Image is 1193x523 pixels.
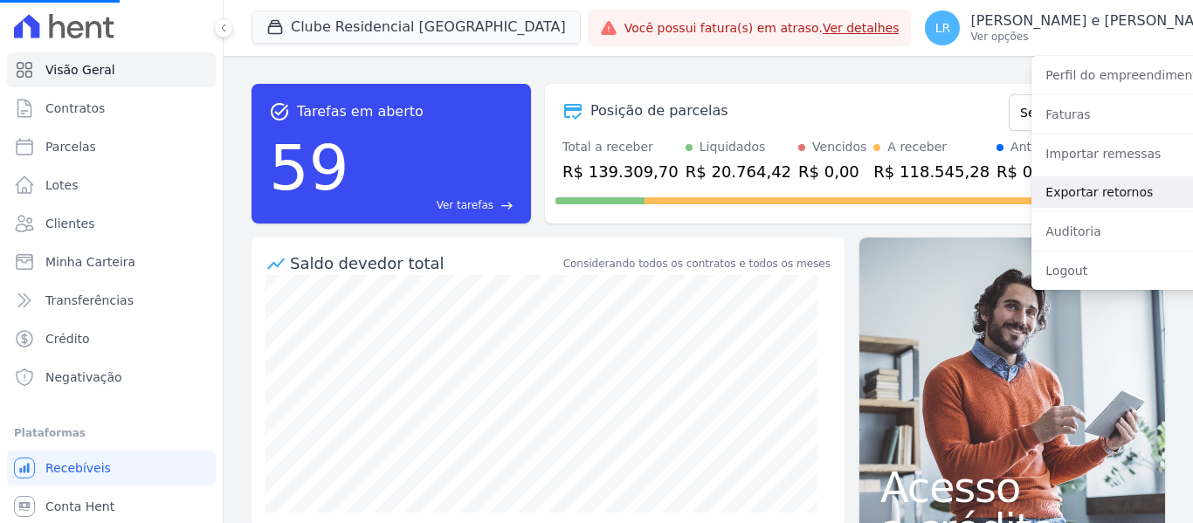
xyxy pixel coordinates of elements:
[7,244,216,279] a: Minha Carteira
[7,91,216,126] a: Contratos
[7,129,216,164] a: Parcelas
[996,160,1079,183] div: R$ 0,00
[700,138,766,156] div: Liquidados
[887,138,947,156] div: A receber
[45,498,114,515] span: Conta Hent
[45,459,111,477] span: Recebíveis
[562,138,679,156] div: Total a receber
[45,368,122,386] span: Negativação
[45,100,105,117] span: Contratos
[297,101,424,122] span: Tarefas em aberto
[45,330,90,348] span: Crédito
[290,251,560,275] div: Saldo devedor total
[1010,138,1079,156] div: Antecipado
[686,160,791,183] div: R$ 20.764,42
[45,61,115,79] span: Visão Geral
[563,256,831,272] div: Considerando todos os contratos e todos os meses
[7,360,216,395] a: Negativação
[798,160,866,183] div: R$ 0,00
[624,19,900,38] span: Você possui fatura(s) em atraso.
[823,21,900,35] a: Ver detalhes
[14,423,209,444] div: Plataformas
[7,168,216,203] a: Lotes
[269,122,349,213] div: 59
[45,215,94,232] span: Clientes
[7,206,216,241] a: Clientes
[252,10,581,44] button: Clube Residencial [GEOGRAPHIC_DATA]
[880,466,1144,508] span: Acesso
[7,52,216,87] a: Visão Geral
[269,101,290,122] span: task_alt
[7,321,216,356] a: Crédito
[500,199,514,212] span: east
[590,100,728,121] div: Posição de parcelas
[935,22,951,34] span: LR
[7,283,216,318] a: Transferências
[45,292,134,309] span: Transferências
[7,451,216,485] a: Recebíveis
[873,160,990,183] div: R$ 118.545,28
[437,197,493,213] span: Ver tarefas
[45,138,96,155] span: Parcelas
[356,197,514,213] a: Ver tarefas east
[45,176,79,194] span: Lotes
[45,253,135,271] span: Minha Carteira
[812,138,866,156] div: Vencidos
[562,160,679,183] div: R$ 139.309,70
